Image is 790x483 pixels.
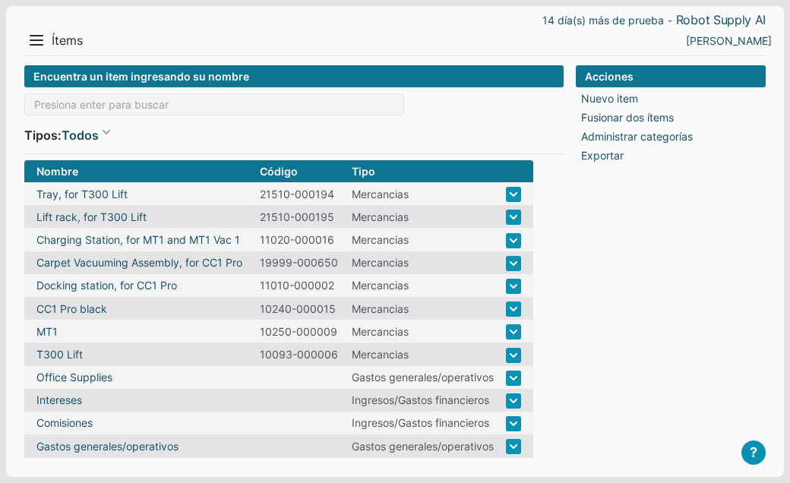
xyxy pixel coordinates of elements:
[36,438,179,454] a: Gastos generales/operativos
[252,182,344,205] td: 21510-000194
[542,12,664,28] a: 14 día(s) más de prueba
[24,463,70,478] div: Ítems
[686,33,772,49] a: Maria Campias
[344,160,500,182] th: Tipo
[36,346,83,362] a: T300 Lift
[344,434,500,458] td: Gastos generales/operativos
[36,254,242,270] a: Carpet Vacuuming Assembly, for CC1 Pro
[252,251,344,274] td: 19999-000650
[668,16,672,25] span: -
[344,251,500,274] td: Mercancias
[24,122,564,147] div: Tipos:
[52,33,83,49] span: Ítems
[344,228,500,251] td: Mercancias
[24,93,404,115] input: Presiona enter para buscar
[36,369,112,385] a: Office Supplies
[36,324,58,339] a: MT1
[581,90,638,106] a: Nuevo item
[36,301,107,317] a: CC1 Pro black
[676,12,766,28] a: Robot Supply AI
[344,297,500,320] td: Mercancias
[252,228,344,251] td: 11020-000016
[581,109,674,125] a: Fusionar dos ítems
[24,160,252,182] th: Nombre
[36,209,147,225] a: Lift rack, for T300 Lift
[344,366,500,389] td: Gastos generales/operativos
[36,186,128,202] a: Tray, for T300 Lift
[24,28,49,52] button: Menu
[24,65,564,87] div: Encuentra un item ingresando su nombre
[344,274,500,297] td: Mercancias
[344,182,500,205] td: Mercancias
[36,232,240,248] a: Charging Station, for MT1 and MT1 Vac 1
[252,160,344,182] th: Código
[344,389,500,412] td: Ingresos/Gastos financieros
[581,128,693,144] a: Administrar categorías
[36,415,93,431] a: Comisiones
[576,65,766,87] div: Acciones
[344,205,500,228] td: Mercancias
[252,205,344,228] td: 21510-000195
[581,147,624,163] a: Exportar
[62,125,114,144] a: Todos
[36,277,177,293] a: Docking station, for CC1 Pro
[741,440,766,465] button: ?
[344,412,500,434] td: Ingresos/Gastos financieros
[344,320,500,343] td: Mercancias
[252,274,344,297] td: 11010-000002
[252,320,344,343] td: 10250-000009
[36,392,82,408] a: Intereses
[252,343,344,365] td: 10093-000006
[344,343,500,365] td: Mercancias
[252,297,344,320] td: 10240-000015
